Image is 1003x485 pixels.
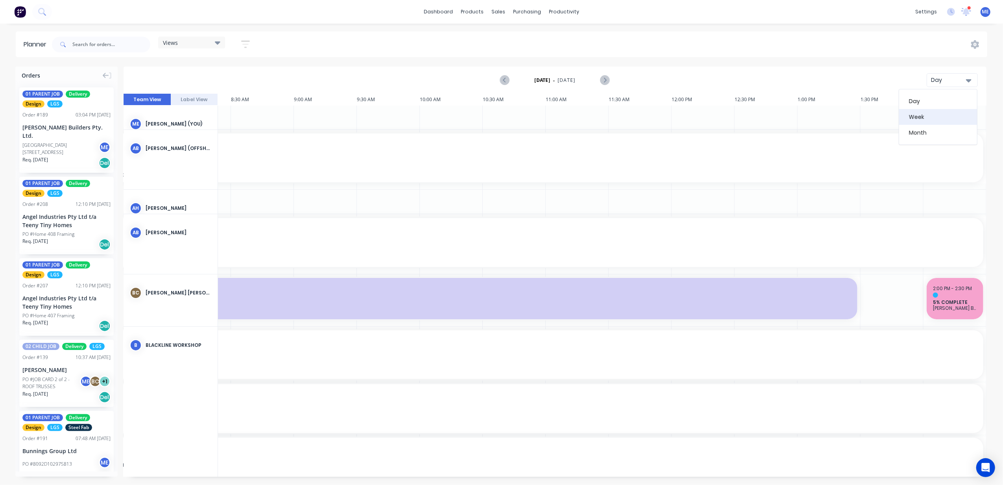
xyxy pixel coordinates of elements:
div: AB [130,227,142,239]
button: Label View [171,94,218,106]
div: Order # 189 [22,111,48,118]
div: 03:04 PM [DATE] [76,111,111,118]
span: LGS [47,271,63,278]
div: Week [899,109,977,125]
div: [GEOGRAPHIC_DATA][STREET_ADDRESS] [22,142,101,156]
span: 01 PARENT JOB [22,91,63,98]
div: [PERSON_NAME] [22,366,111,374]
div: sales [488,6,509,18]
div: ME [99,141,111,153]
span: 2:00 PM - 2:30 PM [933,285,972,292]
div: Open Intercom Messenger [976,458,995,477]
div: 1:00 PM [798,94,861,106]
div: Del [99,320,111,332]
div: Month [899,125,977,141]
span: Req. [DATE] [22,391,48,398]
div: BC [130,287,142,299]
div: Order # 191 [22,435,48,442]
div: 12:10 PM [DATE] [76,282,111,289]
span: Delivery [66,180,90,187]
div: 9:30 AM [357,94,420,106]
div: [PERSON_NAME] [146,205,211,212]
div: BLACKLINE WORKSHOP [146,342,211,349]
div: ME [99,457,111,468]
div: + 1 [99,376,111,387]
span: 02 CHILD JOB [22,343,59,350]
div: [PERSON_NAME] [146,229,211,236]
span: Delivery [62,343,87,350]
span: Steel Fab [65,424,92,431]
div: B [130,339,142,351]
span: 01 PARENT JOB [22,414,63,421]
div: [PERSON_NAME] [PERSON_NAME] [146,289,211,296]
span: 01 PARENT JOB [22,180,63,187]
span: Delivery [66,414,90,421]
span: ME [982,8,989,15]
span: Belcorp - Upper Wall Frames [146,305,851,311]
div: productivity [545,6,583,18]
button: Next page [600,75,609,85]
div: 12:00 PM [672,94,735,106]
div: BC [89,376,101,387]
div: 12:30 PM [735,94,798,106]
div: Day [899,93,977,109]
span: 01 PARENT JOB [22,261,63,268]
div: Angel Industries Pty Ltd t/a Teeny Tiny Homes [22,213,111,229]
span: - [553,76,555,85]
div: Planner [24,40,50,49]
div: PO #JOB CARD 2 of 2 - ROOF TRUSSES [22,376,82,390]
button: Previous page [501,75,510,85]
div: Angel Industries Pty Ltd t/a Teeny Tiny Homes [22,294,111,311]
div: 10:00 AM [420,94,483,106]
div: Del [99,391,111,403]
span: 5% COMPLETE [933,299,977,305]
span: Req. [DATE] [22,319,48,326]
div: AH [130,202,142,214]
div: Del [99,157,111,169]
span: Delivery [66,261,90,268]
div: ME [130,118,142,130]
div: PO #Home 407 Framing [22,312,74,319]
div: 10:30 AM [483,94,546,106]
div: 11:00 AM [546,94,609,106]
span: LGS [89,343,105,350]
div: AB [130,143,142,154]
input: Search for orders... [72,37,150,52]
div: Order # 207 [22,282,48,289]
div: Order # 139 [22,354,48,361]
div: 12:10 PM [DATE] [76,201,111,208]
div: Bunnings Group Ltd [22,447,111,455]
div: 1:30 PM [861,94,924,106]
span: Design [22,100,44,107]
div: [PERSON_NAME] (You) [146,120,211,128]
div: PO #Home 408 Framing [22,231,74,238]
div: Order # 208 [22,201,48,208]
button: Team View [124,94,171,106]
span: [DATE] [558,77,575,84]
span: Delivery [66,91,90,98]
div: purchasing [509,6,545,18]
span: Orders [22,71,40,80]
span: Design [22,190,44,197]
div: Day [931,76,967,84]
span: [PERSON_NAME] Builders - [GEOGRAPHIC_DATA] [933,305,977,311]
span: Views [163,39,178,47]
div: products [457,6,488,18]
div: 8:30 AM [231,94,294,106]
span: 18% COMPLETE [146,299,851,305]
div: Del [99,239,111,250]
button: Day [927,73,978,87]
div: [PERSON_NAME] (OFFSHORE) [146,145,211,152]
div: PO #8092D102975813 [22,461,72,468]
span: LGS [47,424,63,431]
div: 11:30 AM [609,94,672,106]
span: Req. [DATE] [22,156,48,163]
div: settings [911,6,941,18]
div: ME [80,376,92,387]
span: Design [22,424,44,431]
div: [PERSON_NAME] Builders Pty. Ltd. [22,123,111,140]
a: dashboard [420,6,457,18]
div: 9:00 AM [294,94,357,106]
span: Req. [DATE] [22,238,48,245]
span: LGS [47,190,63,197]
